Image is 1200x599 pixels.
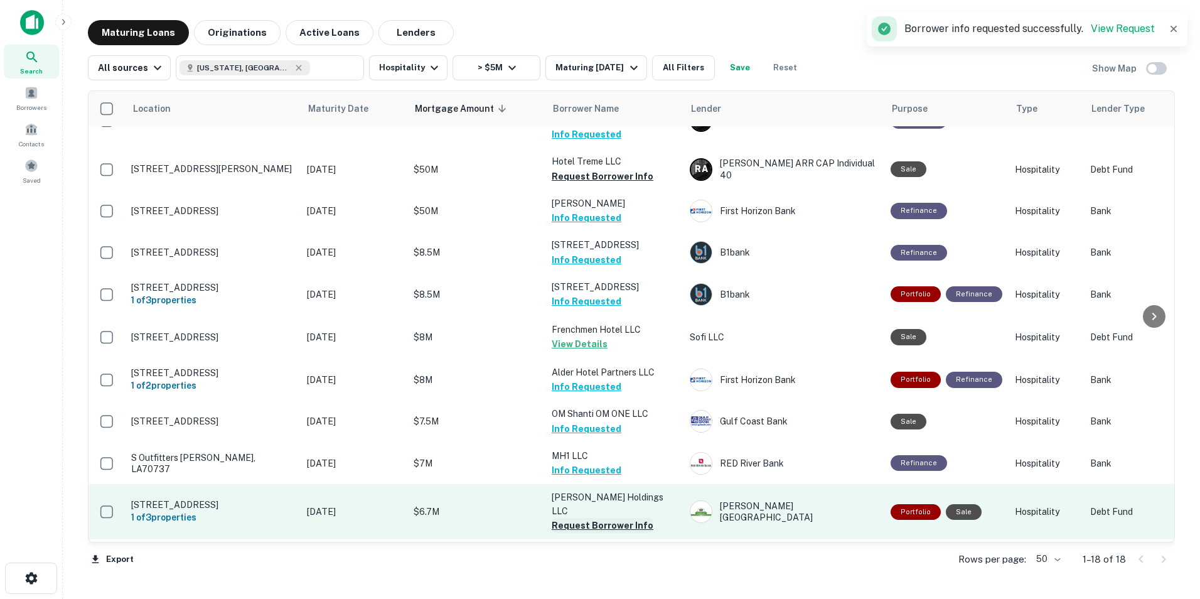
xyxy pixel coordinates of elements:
[552,154,677,168] p: Hotel Treme LLC
[552,463,621,478] button: Info Requested
[552,252,621,267] button: Info Requested
[414,163,539,176] p: $50M
[1015,414,1078,428] p: Hospitality
[552,407,677,421] p: OM Shanti OM ONE LLC
[946,372,1002,387] div: This loan purpose was for refinancing
[16,102,46,112] span: Borrowers
[690,500,878,523] div: [PERSON_NAME][GEOGRAPHIC_DATA]
[690,241,878,264] div: B1bank
[891,203,947,219] div: This loan purpose was for refinancing
[1015,163,1078,176] p: Hospitality
[690,453,712,474] img: picture
[131,205,294,217] p: [STREET_ADDRESS]
[23,175,41,185] span: Saved
[1015,204,1078,218] p: Hospitality
[884,91,1009,126] th: Purpose
[307,414,401,428] p: [DATE]
[286,20,373,45] button: Active Loans
[125,91,301,126] th: Location
[1090,456,1191,470] p: Bank
[453,55,540,80] button: > $5M
[301,91,407,126] th: Maturity Date
[690,284,712,305] img: picture
[552,294,621,309] button: Info Requested
[88,55,171,80] button: All sources
[307,505,401,519] p: [DATE]
[131,367,294,379] p: [STREET_ADDRESS]
[378,20,454,45] button: Lenders
[414,456,539,470] p: $7M
[552,379,621,394] button: Info Requested
[1031,550,1063,568] div: 50
[414,204,539,218] p: $50M
[690,283,878,306] div: B1bank
[1090,163,1191,176] p: Debt Fund
[131,293,294,307] h6: 1 of 3 properties
[132,101,171,116] span: Location
[552,365,677,379] p: Alder Hotel Partners LLC
[552,518,653,533] button: Request Borrower Info
[307,163,401,176] p: [DATE]
[552,337,608,352] button: View Details
[308,101,385,116] span: Maturity Date
[1090,204,1191,218] p: Bank
[946,286,1002,302] div: This loan purpose was for refinancing
[552,280,677,294] p: [STREET_ADDRESS]
[690,411,712,432] img: picture
[88,550,137,569] button: Export
[1009,91,1084,126] th: Type
[1137,499,1200,559] iframe: Chat Widget
[552,127,621,142] button: Info Requested
[552,323,677,337] p: Frenchmen Hotel LLC
[369,55,447,80] button: Hospitality
[1090,246,1191,259] p: Bank
[720,55,760,80] button: Save your search to get updates of matches that match your search criteria.
[892,101,928,116] span: Purpose
[414,373,539,387] p: $8M
[690,200,878,222] div: First Horizon Bank
[1090,373,1191,387] p: Bank
[1083,552,1126,567] p: 1–18 of 18
[4,81,59,115] a: Borrowers
[552,197,677,210] p: [PERSON_NAME]
[414,288,539,301] p: $8.5M
[690,501,712,522] img: picture
[1091,23,1155,35] a: View Request
[545,55,646,80] button: Maturing [DATE]
[131,379,294,392] h6: 1 of 2 properties
[197,62,291,73] span: [US_STATE], [GEOGRAPHIC_DATA]
[131,416,294,427] p: [STREET_ADDRESS]
[1090,505,1191,519] p: Debt Fund
[545,91,683,126] th: Borrower Name
[407,91,545,126] th: Mortgage Amount
[552,421,621,436] button: Info Requested
[19,139,44,149] span: Contacts
[4,154,59,188] a: Saved
[131,247,294,258] p: [STREET_ADDRESS]
[307,288,401,301] p: [DATE]
[20,10,44,35] img: capitalize-icon.png
[695,163,707,176] p: R A
[690,369,712,391] img: picture
[1016,101,1037,116] span: Type
[1015,456,1078,470] p: Hospitality
[946,504,982,520] div: Sale
[552,449,677,463] p: MH1 LLC
[307,204,401,218] p: [DATE]
[1092,62,1138,75] h6: Show Map
[690,369,878,391] div: First Horizon Bank
[307,456,401,470] p: [DATE]
[891,504,941,520] div: This is a portfolio loan with 3 properties
[690,200,712,222] img: picture
[690,410,878,433] div: Gulf Coast Bank
[1015,288,1078,301] p: Hospitality
[194,20,281,45] button: Originations
[20,66,43,76] span: Search
[4,117,59,151] a: Contacts
[131,163,294,175] p: [STREET_ADDRESS][PERSON_NAME]
[307,330,401,344] p: [DATE]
